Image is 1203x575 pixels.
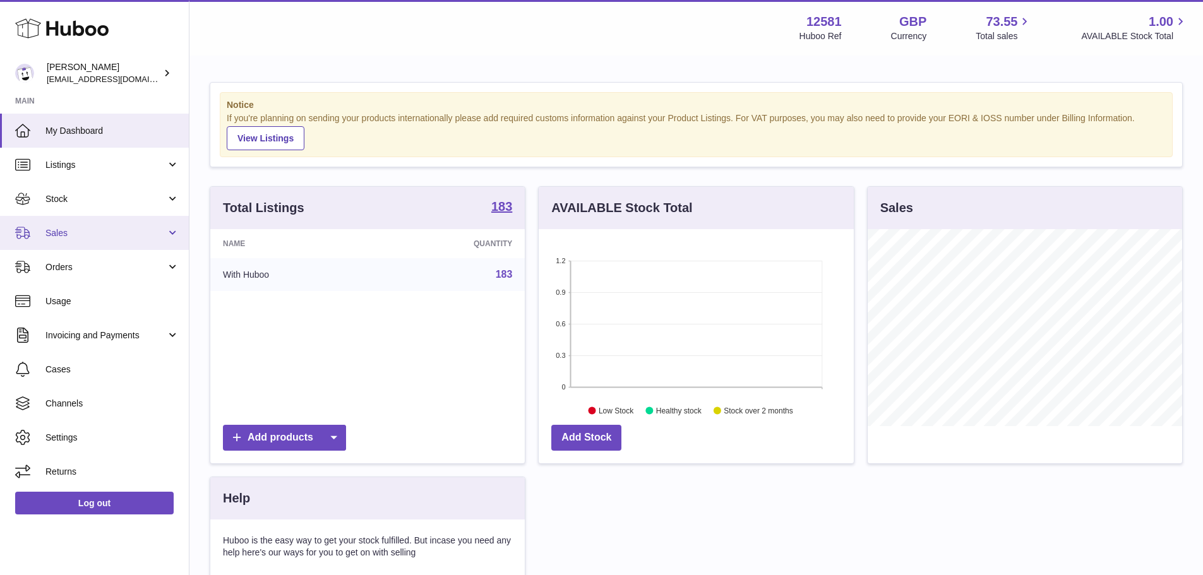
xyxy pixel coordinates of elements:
[556,257,566,264] text: 1.2
[45,261,166,273] span: Orders
[227,99,1166,111] strong: Notice
[556,352,566,359] text: 0.3
[599,406,634,415] text: Low Stock
[45,125,179,137] span: My Dashboard
[45,193,166,205] span: Stock
[376,229,525,258] th: Quantity
[491,200,512,213] strong: 183
[551,425,621,451] a: Add Stock
[45,159,166,171] span: Listings
[45,398,179,410] span: Channels
[45,295,179,307] span: Usage
[210,229,376,258] th: Name
[223,490,250,507] h3: Help
[976,30,1032,42] span: Total sales
[880,199,913,216] h3: Sales
[223,535,512,559] p: Huboo is the easy way to get your stock fulfilled. But incase you need any help here's our ways f...
[562,383,566,391] text: 0
[227,126,304,150] a: View Listings
[15,64,34,83] img: ibrewis@drink-trip.com
[724,406,793,415] text: Stock over 2 months
[976,13,1032,42] a: 73.55 Total sales
[891,30,927,42] div: Currency
[799,30,842,42] div: Huboo Ref
[45,466,179,478] span: Returns
[899,13,926,30] strong: GBP
[47,61,160,85] div: [PERSON_NAME]
[491,200,512,215] a: 183
[496,269,513,280] a: 183
[656,406,702,415] text: Healthy stock
[223,425,346,451] a: Add products
[1081,30,1188,42] span: AVAILABLE Stock Total
[45,329,166,341] span: Invoicing and Payments
[15,492,174,514] a: Log out
[556,320,566,328] text: 0.6
[210,258,376,291] td: With Huboo
[223,199,304,216] h3: Total Listings
[45,432,179,444] span: Settings
[1149,13,1173,30] span: 1.00
[986,13,1017,30] span: 73.55
[45,227,166,239] span: Sales
[227,112,1166,150] div: If you're planning on sending your products internationally please add required customs informati...
[551,199,692,216] h3: AVAILABLE Stock Total
[45,364,179,376] span: Cases
[806,13,842,30] strong: 12581
[556,288,566,296] text: 0.9
[1081,13,1188,42] a: 1.00 AVAILABLE Stock Total
[47,74,186,84] span: [EMAIL_ADDRESS][DOMAIN_NAME]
